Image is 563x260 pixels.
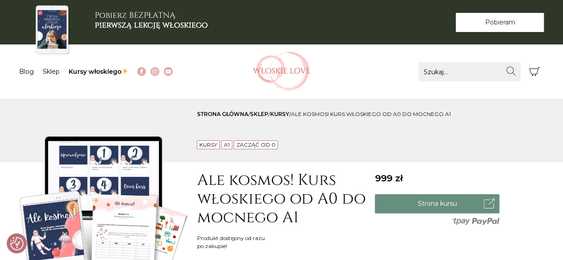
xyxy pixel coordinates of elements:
[456,13,544,32] a: Pobieram
[19,68,34,76] a: Blog
[69,68,129,76] a: Kursy włoskiego
[375,194,499,213] a: Strona kursu
[10,237,24,250] img: Revisit consent button
[122,68,128,74] img: ✨
[197,111,450,117] span: / / /
[291,111,450,117] span: Ale kosmos! Kurs włoskiego od A0 do mocnego A1
[250,111,268,117] a: sklep
[375,172,402,184] span: 999
[197,171,366,227] h1: Ale kosmos! Kurs włoskiego od A0 do mocnego A1
[197,111,248,117] a: Strona główna
[418,62,521,81] input: Szukaj...
[270,111,289,117] a: Kursy
[199,141,217,148] a: Kursy
[224,141,230,148] a: A1
[253,52,311,92] img: Włoskielove
[10,237,24,250] button: Preferencje co do zgód
[95,20,208,31] b: pierwszą lekcję włoskiego
[95,11,208,30] h3: Pobierz BEZPŁATNĄ
[485,18,515,27] span: Pobieram
[197,234,264,250] div: Produkt dostępny od razu po zakupie!
[525,62,544,81] button: Koszyk
[43,68,60,76] a: Sklep
[236,141,275,148] a: Zacząć od 0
